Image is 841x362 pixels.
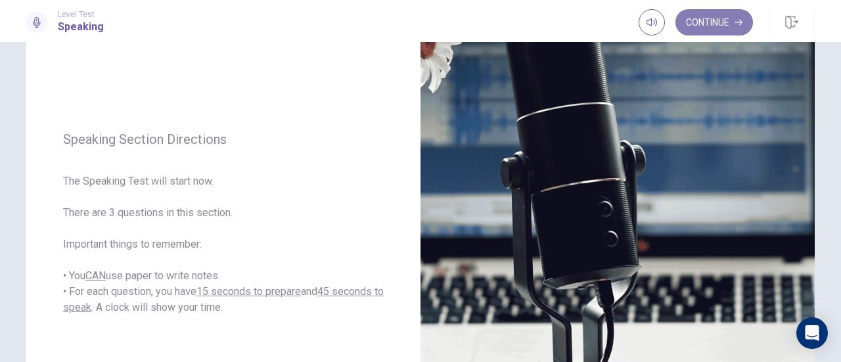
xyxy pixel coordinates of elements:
h1: Speaking [58,19,104,35]
u: CAN [85,269,106,282]
div: Open Intercom Messenger [796,317,828,349]
u: 15 seconds to prepare [196,285,301,298]
button: Continue [675,9,753,35]
span: Level Test [58,10,104,19]
span: The Speaking Test will start now. There are 3 questions in this section. Important things to reme... [63,173,384,315]
span: Speaking Section Directions [63,131,384,147]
